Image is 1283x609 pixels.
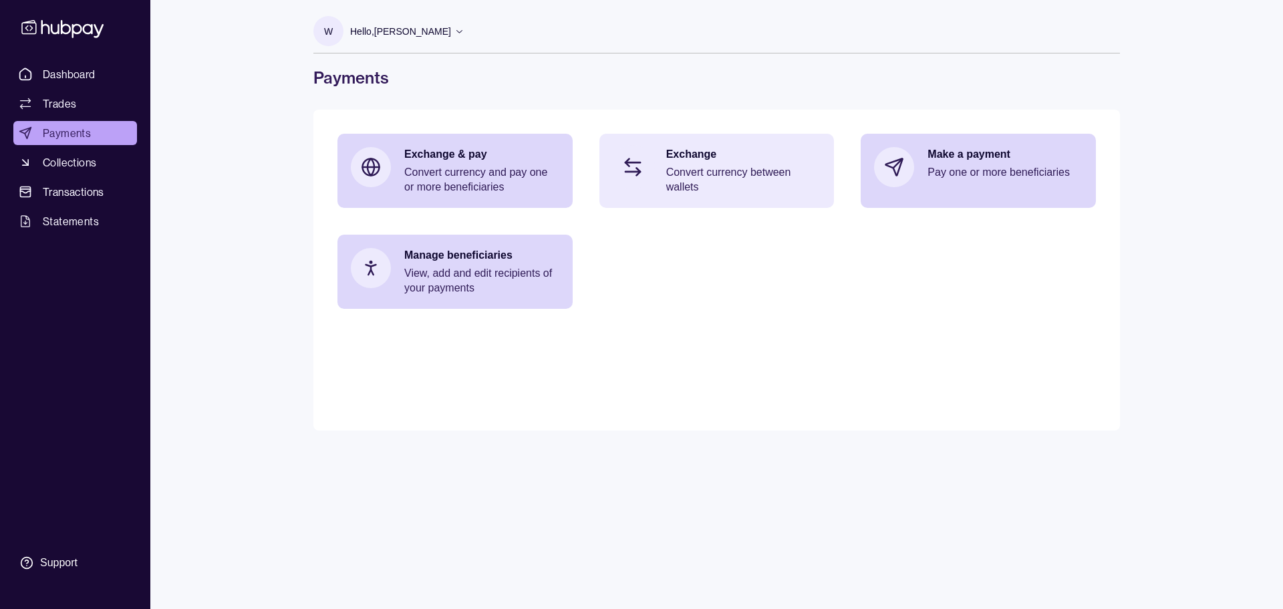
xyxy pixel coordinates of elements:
a: Exchange & payConvert currency and pay one or more beneficiaries [337,134,573,208]
span: Transactions [43,184,104,200]
a: ExchangeConvert currency between wallets [599,134,835,208]
a: Support [13,549,137,577]
span: Dashboard [43,66,96,82]
p: Exchange [666,147,821,162]
h1: Payments [313,67,1120,88]
span: Collections [43,154,96,170]
a: Trades [13,92,137,116]
p: Convert currency and pay one or more beneficiaries [404,165,559,195]
span: Payments [43,125,91,141]
p: Exchange & pay [404,147,559,162]
a: Transactions [13,180,137,204]
a: Statements [13,209,137,233]
p: Make a payment [928,147,1083,162]
p: Pay one or more beneficiaries [928,165,1083,180]
p: Manage beneficiaries [404,248,559,263]
a: Payments [13,121,137,145]
span: Trades [43,96,76,112]
a: Make a paymentPay one or more beneficiaries [861,134,1096,201]
a: Dashboard [13,62,137,86]
p: W [324,24,333,39]
p: View, add and edit recipients of your payments [404,266,559,295]
a: Collections [13,150,137,174]
p: Convert currency between wallets [666,165,821,195]
a: Manage beneficiariesView, add and edit recipients of your payments [337,235,573,309]
span: Statements [43,213,99,229]
p: Hello, [PERSON_NAME] [350,24,451,39]
div: Support [40,556,78,570]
